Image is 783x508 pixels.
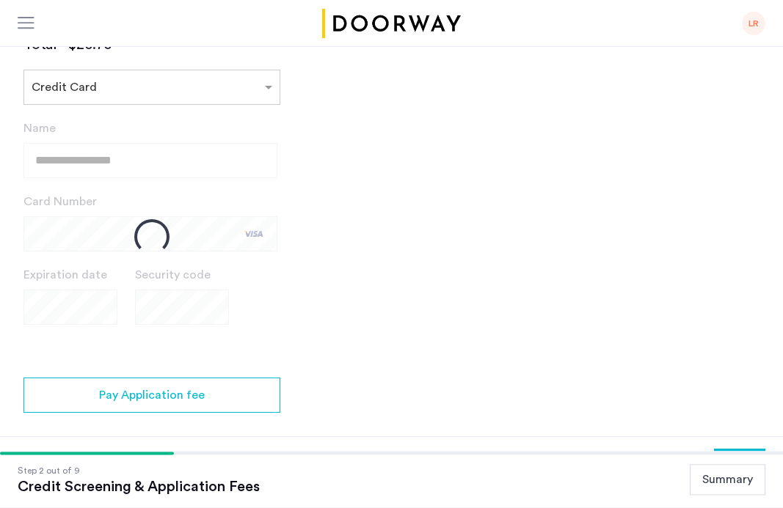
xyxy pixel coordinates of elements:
[690,464,765,495] button: Summary
[714,449,765,484] button: Next
[23,378,280,413] button: button
[742,12,765,35] div: LR
[18,463,260,478] div: Step 2 out of 9
[320,9,464,38] img: logo
[32,81,97,93] span: Credit Card
[320,9,464,38] a: Cazamio logo
[18,478,260,496] div: Credit Screening & Application Fees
